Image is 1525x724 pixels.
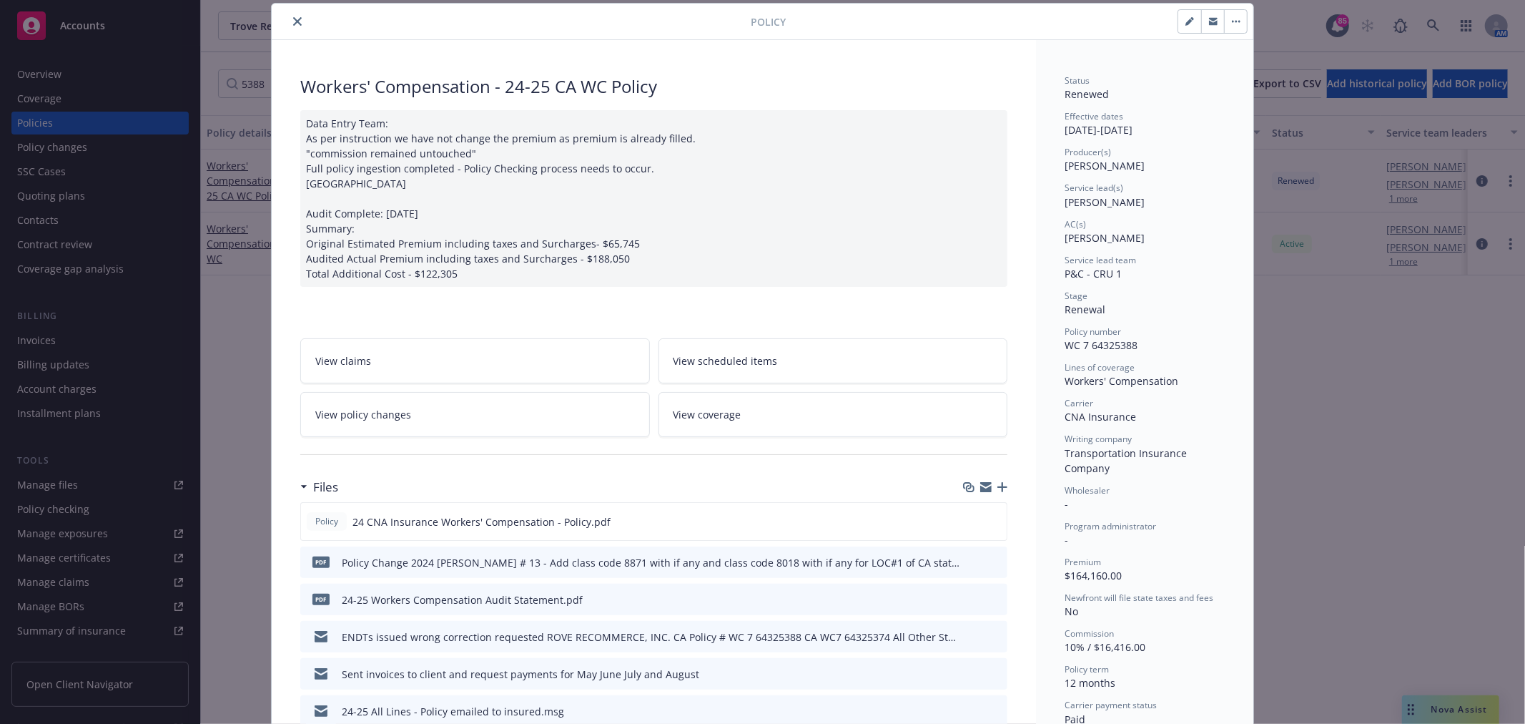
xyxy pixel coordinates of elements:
[1065,520,1156,532] span: Program administrator
[1065,267,1122,280] span: P&C - CRU 1
[1065,533,1068,547] span: -
[1065,699,1157,711] span: Carrier payment status
[1065,605,1078,618] span: No
[1065,195,1145,209] span: [PERSON_NAME]
[1065,218,1086,230] span: AC(s)
[1065,592,1213,604] span: Newfront will file state taxes and fees
[1065,159,1145,172] span: [PERSON_NAME]
[1065,110,1225,137] div: [DATE] - [DATE]
[751,14,786,29] span: Policy
[966,555,977,570] button: download file
[1065,87,1109,101] span: Renewed
[1065,569,1122,582] span: $164,160.00
[1065,497,1068,511] span: -
[1065,627,1114,640] span: Commission
[1065,146,1111,158] span: Producer(s)
[1065,410,1136,424] span: CNA Insurance
[1065,338,1137,352] span: WC 7 64325388
[1065,110,1123,122] span: Effective dates
[1065,231,1145,245] span: [PERSON_NAME]
[300,74,1007,99] div: Workers' Compensation - 24-25 CA WC Policy
[673,353,778,368] span: View scheduled items
[658,392,1008,437] a: View coverage
[300,478,338,496] div: Files
[300,110,1007,287] div: Data Entry Team: As per instruction we have not change the premium as premium is already filled. ...
[966,630,977,645] button: download file
[342,555,960,570] div: Policy Change 2024 [PERSON_NAME] # 13 - Add class code 8871 with if any and class code 8018 with ...
[989,667,1002,682] button: preview file
[1065,290,1087,302] span: Stage
[966,592,977,607] button: download file
[989,630,1002,645] button: preview file
[342,630,960,645] div: ENDTs issued wrong correction requested ROVE RECOMMERCE, INC. CA Policy # WC 7 64325388 CA WC7 64...
[1065,663,1109,675] span: Policy term
[312,515,341,528] span: Policy
[673,407,741,422] span: View coverage
[300,338,650,383] a: View claims
[313,478,338,496] h3: Files
[1065,361,1135,373] span: Lines of coverage
[352,514,611,529] span: 24 CNA Insurance Workers' Compensation - Policy.pdf
[989,704,1002,719] button: preview file
[988,514,1001,529] button: preview file
[966,704,977,719] button: download file
[1065,484,1110,496] span: Wholesaler
[1065,640,1145,654] span: 10% / $16,416.00
[315,407,411,422] span: View policy changes
[315,353,371,368] span: View claims
[1065,182,1123,194] span: Service lead(s)
[342,667,699,682] div: Sent invoices to client and request payments for May June July and August
[1065,373,1225,388] div: Workers' Compensation
[966,667,977,682] button: download file
[1065,676,1115,690] span: 12 months
[989,592,1002,607] button: preview file
[965,514,977,529] button: download file
[300,392,650,437] a: View policy changes
[658,338,1008,383] a: View scheduled items
[1065,446,1190,475] span: Transportation Insurance Company
[1065,397,1093,409] span: Carrier
[342,592,583,607] div: 24-25 Workers Compensation Audit Statement.pdf
[1065,74,1090,87] span: Status
[1065,433,1132,445] span: Writing company
[1065,303,1105,316] span: Renewal
[342,704,564,719] div: 24-25 All Lines - Policy emailed to insured.msg
[312,594,330,605] span: pdf
[312,557,330,567] span: pdf
[1065,326,1121,338] span: Policy number
[989,555,1002,570] button: preview file
[1065,556,1101,568] span: Premium
[1065,254,1136,266] span: Service lead team
[289,13,306,30] button: close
